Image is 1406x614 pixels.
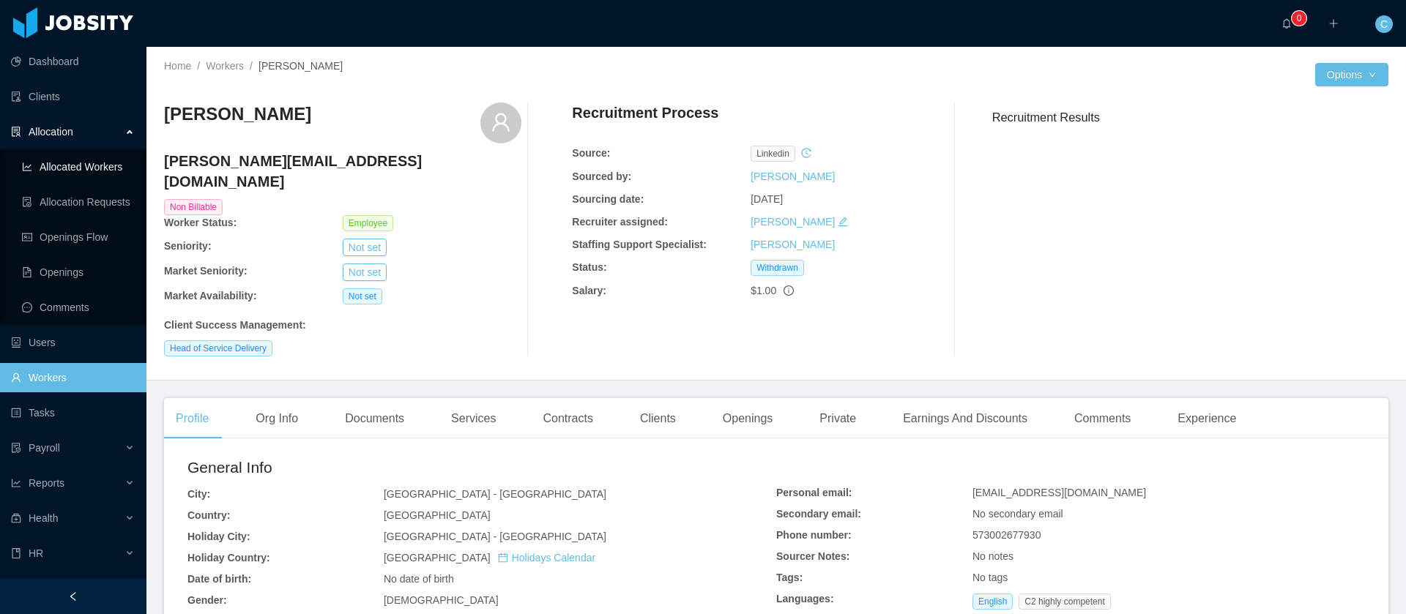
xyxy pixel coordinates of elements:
b: Staffing Support Specialist: [572,239,707,250]
div: Experience [1166,398,1248,439]
span: Allocation [29,126,73,138]
div: Clients [628,398,688,439]
b: City: [187,488,210,500]
b: Sourced by: [572,171,631,182]
b: Salary: [572,285,606,296]
i: icon: bell [1282,18,1292,29]
span: Payroll [29,442,60,454]
b: Holiday City: [187,531,250,542]
a: [PERSON_NAME] [751,239,835,250]
div: Openings [711,398,785,439]
h3: [PERSON_NAME] [164,102,311,126]
b: Sourcing date: [572,193,644,205]
i: icon: line-chart [11,478,21,488]
span: Reports [29,477,64,489]
span: [GEOGRAPHIC_DATA] [384,509,491,521]
b: Status: [572,261,606,273]
h3: Recruitment Results [992,108,1388,127]
b: Sourcer Notes: [776,550,849,562]
b: Holiday Country: [187,552,270,564]
a: icon: auditClients [11,82,135,111]
sup: 0 [1292,11,1306,26]
span: / [250,60,253,72]
a: icon: profileTasks [11,398,135,427]
a: [PERSON_NAME] [751,171,835,182]
span: C [1380,15,1388,33]
i: icon: medicine-box [11,513,21,523]
span: No secondary email [972,508,1063,520]
b: Seniority: [164,240,212,252]
div: Private [808,398,868,439]
b: Market Seniority: [164,265,248,277]
a: icon: calendarHolidays Calendar [498,552,595,564]
span: C2 highly competent [1019,594,1110,610]
i: icon: plus [1328,18,1339,29]
i: icon: edit [838,217,848,227]
button: Not set [343,263,387,281]
span: Not set [343,288,382,304]
a: icon: idcardOpenings Flow [22,222,135,252]
a: icon: file-doneAllocation Requests [22,187,135,217]
b: Recruiter assigned: [572,216,668,228]
b: Languages: [776,593,834,604]
b: Personal email: [776,487,852,498]
span: Withdrawn [751,260,804,276]
span: linkedin [751,146,795,162]
a: icon: robotUsers [11,328,135,357]
a: icon: pie-chartDashboard [11,47,135,76]
b: Phone number: [776,529,852,541]
span: No notes [972,550,1013,562]
b: Market Availability: [164,290,257,302]
b: Date of birth: [187,573,251,585]
div: Comments [1063,398,1142,439]
b: Secondary email: [776,508,861,520]
span: [GEOGRAPHIC_DATA] - [GEOGRAPHIC_DATA] [384,488,606,500]
span: [EMAIL_ADDRESS][DOMAIN_NAME] [972,487,1146,498]
span: [DATE] [751,193,783,205]
span: [PERSON_NAME] [258,60,343,72]
div: Contracts [531,398,604,439]
a: icon: userWorkers [11,363,135,392]
i: icon: history [801,148,811,158]
span: $1.00 [751,285,776,296]
b: Country: [187,509,230,521]
i: icon: file-protect [11,443,21,453]
i: icon: user [491,112,511,132]
span: Employee [343,215,393,231]
div: No tags [972,570,1365,585]
span: info-circle [784,285,794,296]
span: [DEMOGRAPHIC_DATA] [384,594,499,606]
a: Home [164,60,191,72]
i: icon: calendar [498,553,508,563]
div: Documents [333,398,416,439]
div: Profile [164,398,220,439]
span: HR [29,547,43,559]
a: icon: messageComments [22,293,135,322]
b: Source: [572,147,610,159]
a: icon: file-textOpenings [22,258,135,287]
h4: [PERSON_NAME][EMAIL_ADDRESS][DOMAIN_NAME] [164,151,521,192]
a: icon: line-chartAllocated Workers [22,152,135,181]
h4: Recruitment Process [572,102,718,123]
h2: General Info [187,456,776,479]
button: Not set [343,239,387,256]
div: Org Info [244,398,310,439]
b: Client Success Management : [164,319,306,331]
button: Optionsicon: down [1315,63,1388,86]
div: Earnings And Discounts [891,398,1039,439]
b: Worker Status: [164,217,237,228]
span: [GEOGRAPHIC_DATA] - [GEOGRAPHIC_DATA] [384,531,606,542]
span: English [972,594,1013,610]
i: icon: book [11,548,21,558]
b: Tags: [776,572,803,583]
span: [GEOGRAPHIC_DATA] [384,552,595,564]
span: Non Billable [164,199,223,215]
span: 573002677930 [972,529,1041,541]
i: icon: solution [11,127,21,137]
a: [PERSON_NAME] [751,216,835,228]
span: Health [29,512,58,524]
span: Head of Service Delivery [164,340,272,356]
a: Workers [206,60,244,72]
span: No date of birth [384,573,454,585]
span: / [197,60,200,72]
